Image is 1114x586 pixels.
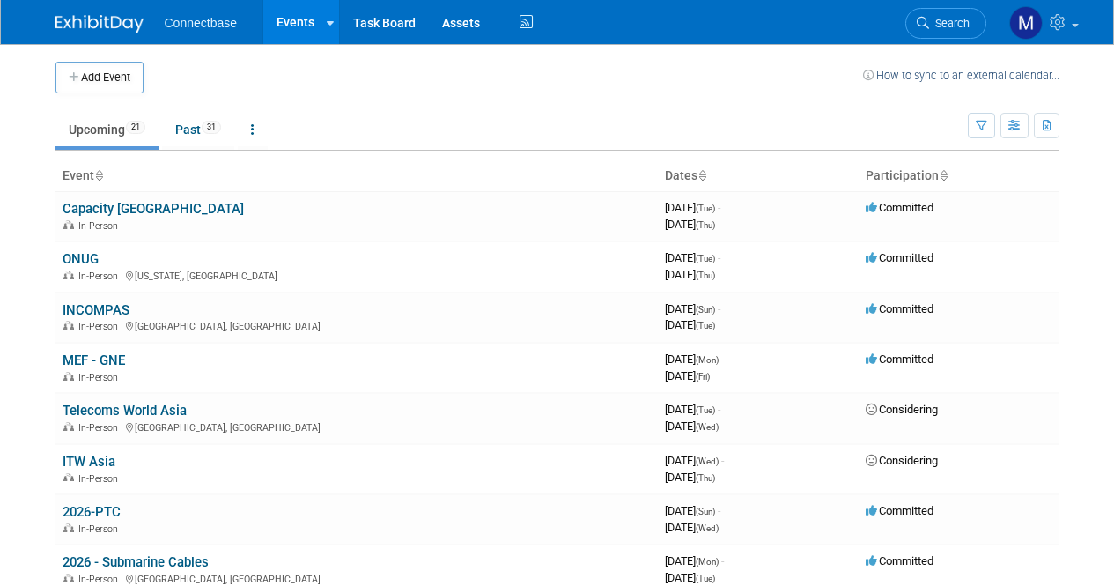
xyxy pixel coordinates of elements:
[63,372,74,381] img: In-Person Event
[665,302,720,315] span: [DATE]
[697,168,706,182] a: Sort by Start Date
[696,372,710,382] span: (Fri)
[63,523,74,532] img: In-Person Event
[665,419,719,433] span: [DATE]
[696,422,719,432] span: (Wed)
[696,305,715,315] span: (Sun)
[665,471,715,484] span: [DATE]
[78,271,123,282] span: In-Person
[665,571,715,584] span: [DATE]
[1009,6,1043,40] img: Mary Ann Rose
[658,161,859,191] th: Dates
[696,507,715,516] span: (Sun)
[665,218,715,231] span: [DATE]
[866,554,933,567] span: Committed
[696,271,715,280] span: (Thu)
[866,454,938,467] span: Considering
[162,113,234,146] a: Past31
[696,220,715,230] span: (Thu)
[665,454,724,467] span: [DATE]
[665,403,720,416] span: [DATE]
[63,473,74,482] img: In-Person Event
[78,523,123,535] span: In-Person
[866,251,933,264] span: Committed
[696,574,715,583] span: (Tue)
[721,454,724,467] span: -
[665,554,724,567] span: [DATE]
[63,321,74,330] img: In-Person Event
[665,268,715,281] span: [DATE]
[63,220,74,229] img: In-Person Event
[63,251,99,267] a: ONUG
[866,201,933,214] span: Committed
[718,403,720,416] span: -
[78,473,123,485] span: In-Person
[696,473,715,483] span: (Thu)
[63,504,121,520] a: 2026-PTC
[721,352,724,366] span: -
[55,161,658,191] th: Event
[63,352,125,368] a: MEF - GNE
[94,168,103,182] a: Sort by Event Name
[63,574,74,582] img: In-Person Event
[718,251,720,264] span: -
[55,62,144,93] button: Add Event
[696,557,719,567] span: (Mon)
[63,268,651,282] div: [US_STATE], [GEOGRAPHIC_DATA]
[63,571,651,585] div: [GEOGRAPHIC_DATA], [GEOGRAPHIC_DATA]
[665,504,720,517] span: [DATE]
[718,201,720,214] span: -
[63,419,651,434] div: [GEOGRAPHIC_DATA], [GEOGRAPHIC_DATA]
[78,372,123,383] span: In-Person
[63,302,129,318] a: INCOMPAS
[165,16,238,30] span: Connectbase
[939,168,948,182] a: Sort by Participation Type
[665,352,724,366] span: [DATE]
[696,254,715,263] span: (Tue)
[78,574,123,585] span: In-Person
[665,251,720,264] span: [DATE]
[126,121,145,134] span: 21
[696,204,715,213] span: (Tue)
[63,454,115,470] a: ITW Asia
[63,318,651,332] div: [GEOGRAPHIC_DATA], [GEOGRAPHIC_DATA]
[78,220,123,232] span: In-Person
[721,554,724,567] span: -
[55,113,159,146] a: Upcoming21
[718,504,720,517] span: -
[55,15,144,33] img: ExhibitDay
[202,121,221,134] span: 31
[866,352,933,366] span: Committed
[905,8,986,39] a: Search
[665,521,719,534] span: [DATE]
[63,403,187,419] a: Telecoms World Asia
[859,161,1059,191] th: Participation
[866,504,933,517] span: Committed
[929,17,970,30] span: Search
[63,201,244,217] a: Capacity [GEOGRAPHIC_DATA]
[866,302,933,315] span: Committed
[665,369,710,382] span: [DATE]
[696,355,719,365] span: (Mon)
[696,456,719,466] span: (Wed)
[696,321,715,330] span: (Tue)
[696,405,715,415] span: (Tue)
[696,523,719,533] span: (Wed)
[665,201,720,214] span: [DATE]
[63,554,209,570] a: 2026 - Submarine Cables
[63,271,74,279] img: In-Person Event
[78,422,123,434] span: In-Person
[63,422,74,431] img: In-Person Event
[665,318,715,331] span: [DATE]
[718,302,720,315] span: -
[78,321,123,332] span: In-Person
[866,403,938,416] span: Considering
[863,69,1059,82] a: How to sync to an external calendar...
